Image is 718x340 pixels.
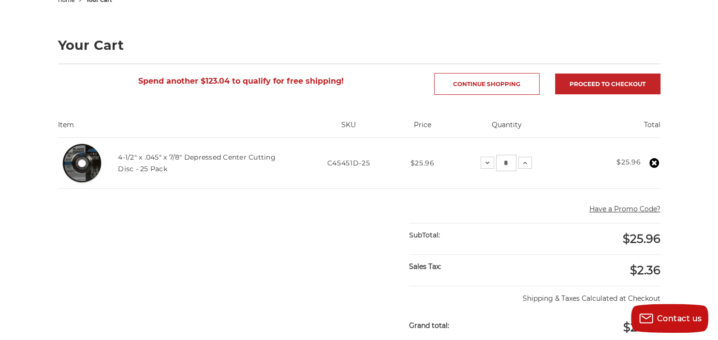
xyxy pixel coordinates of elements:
[58,139,106,187] img: 4-1/2" x 3/64" x 7/8" Depressed Center Type 27 Cut Off Wheel
[555,74,660,94] a: Proceed to checkout
[409,262,441,271] strong: Sales Tax:
[409,223,535,247] div: SubTotal:
[496,155,516,171] input: 4-1/2" x .045" x 7/8" Depressed Center Cutting Disc - 25 Pack Quantity:
[623,232,660,246] span: $25.96
[589,204,660,214] button: Have a Promo Code?
[449,120,565,137] th: Quantity
[616,158,641,166] strong: $25.96
[58,39,660,52] h1: Your Cart
[396,120,449,137] th: Price
[409,321,449,330] strong: Grand total:
[434,73,540,95] a: Continue Shopping
[631,304,708,333] button: Contact us
[301,120,396,137] th: SKU
[138,76,344,86] span: Spend another $123.04 to qualify for free shipping!
[410,159,435,167] span: $25.96
[58,120,302,137] th: Item
[409,286,660,304] p: Shipping & Taxes Calculated at Checkout
[327,159,370,167] span: C45451D-25
[118,153,276,173] a: 4-1/2" x .045" x 7/8" Depressed Center Cutting Disc - 25 Pack
[657,314,702,323] span: Contact us
[623,320,660,334] span: $28.32
[565,120,660,137] th: Total
[630,263,660,277] span: $2.36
